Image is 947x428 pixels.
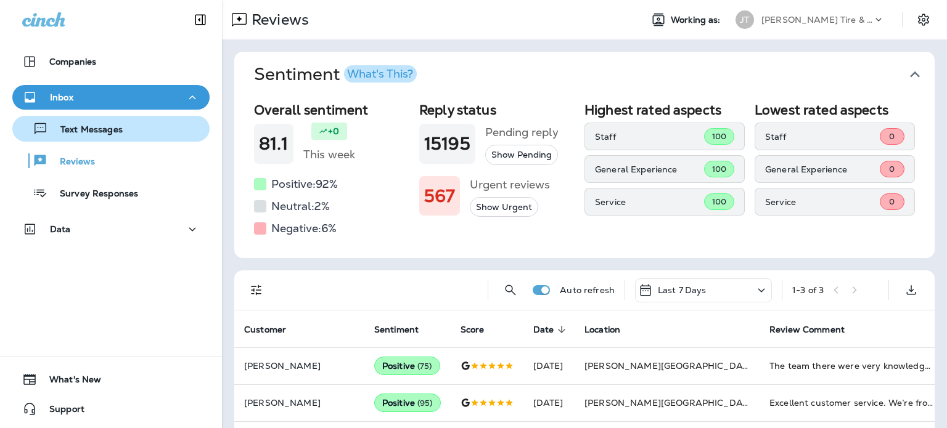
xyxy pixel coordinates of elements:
h2: Overall sentiment [254,102,409,118]
span: Support [37,404,84,419]
h5: Positive: 92 % [271,174,338,194]
p: Reviews [247,10,309,29]
p: Survey Responses [47,188,138,200]
p: [PERSON_NAME] [244,398,355,408]
td: [DATE] [523,347,575,384]
span: Customer [244,324,302,335]
h5: Urgent reviews [470,175,550,195]
p: [PERSON_NAME] [244,361,355,371]
button: What's New [12,367,210,392]
span: Review Comment [769,325,845,335]
p: Service [765,197,880,207]
span: 0 [889,131,895,142]
h1: 567 [424,186,455,206]
span: What's New [37,374,101,389]
p: Staff [765,132,880,142]
h2: Reply status [419,102,575,118]
p: [PERSON_NAME] Tire & Auto [761,15,872,25]
button: Collapse Sidebar [183,7,218,32]
div: What's This? [347,68,413,79]
span: Review Comment [769,324,861,335]
h5: This week [303,145,355,164]
p: Auto refresh [560,285,615,295]
p: General Experience [765,164,880,174]
button: Companies [12,49,210,74]
div: Excellent customer service. We’re from out of town and just popped in on a Friday at 3:00pm with ... [769,397,935,409]
h5: Negative: 6 % [271,219,337,238]
span: Score [461,325,485,335]
span: Sentiment [374,325,419,335]
p: Last 7 Days [658,285,707,295]
div: Positive [374,357,440,375]
div: The team there were very knowledgeable and friendly. [769,360,935,372]
p: General Experience [595,164,704,174]
button: Settings [912,9,935,31]
button: Support [12,397,210,421]
button: What's This? [344,65,417,83]
span: Working as: [671,15,723,25]
p: Companies [49,57,96,67]
button: Show Pending [485,145,558,165]
span: 100 [712,131,726,142]
p: Data [50,224,71,234]
span: 100 [712,164,726,174]
button: Reviews [12,148,210,174]
span: Customer [244,325,286,335]
td: [DATE] [523,384,575,421]
h5: Pending reply [485,123,559,142]
button: Filters [244,278,269,302]
button: Survey Responses [12,180,210,206]
span: Location [584,325,620,335]
h1: Sentiment [254,64,417,85]
span: ( 95 ) [417,398,433,408]
p: Staff [595,132,704,142]
button: SentimentWhat's This? [244,52,945,97]
span: Location [584,324,636,335]
span: [PERSON_NAME][GEOGRAPHIC_DATA] [584,360,756,371]
div: 1 - 3 of 3 [792,285,824,295]
span: ( 75 ) [417,361,432,371]
span: Sentiment [374,324,435,335]
span: 100 [712,196,726,207]
h2: Lowest rated aspects [755,102,915,118]
p: Inbox [50,92,73,102]
button: Inbox [12,85,210,110]
p: Service [595,197,704,207]
h2: Highest rated aspects [584,102,745,118]
div: SentimentWhat's This? [234,97,935,258]
button: Export as CSV [899,278,924,302]
h5: Neutral: 2 % [271,196,330,216]
p: +0 [328,125,339,137]
button: Search Reviews [498,278,523,302]
span: 0 [889,196,895,207]
button: Data [12,217,210,241]
div: Positive [374,394,441,412]
span: Date [533,325,554,335]
h1: 81.1 [259,134,289,154]
button: Text Messages [12,116,210,142]
button: Show Urgent [470,197,538,217]
span: 0 [889,164,895,174]
span: Score [461,324,501,335]
p: Text Messages [48,124,123,136]
span: Date [533,324,570,335]
div: JT [736,10,754,29]
p: Reviews [47,156,95,168]
h1: 15195 [424,134,470,154]
span: [PERSON_NAME][GEOGRAPHIC_DATA] [584,397,756,408]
